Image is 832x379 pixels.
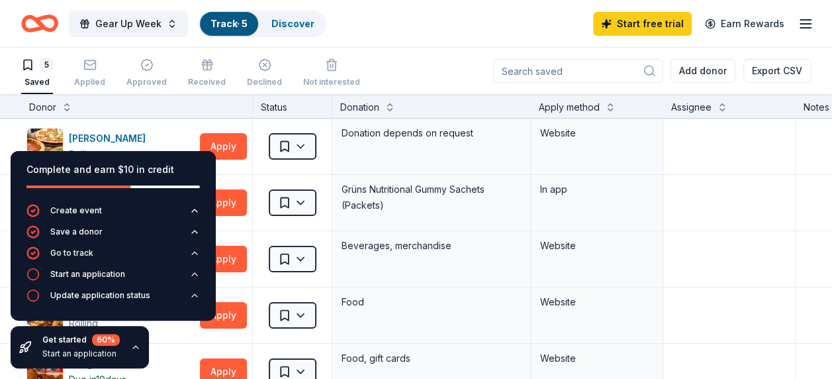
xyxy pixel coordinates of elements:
div: Update application status [50,290,150,301]
div: Grüns Nutritional Gummy Sachets (Packets) [340,180,522,215]
button: Track· 5Discover [199,11,326,37]
button: Export CSV [743,59,811,83]
div: Website [540,351,653,366]
div: Save a donor [50,227,103,237]
div: Status [253,94,332,118]
a: Home [21,8,58,39]
a: Discover [271,18,314,29]
div: Go to track [50,248,93,258]
button: Received [188,53,226,94]
div: Saved [21,77,53,87]
div: Donation [340,99,379,115]
div: Start an application [42,349,120,359]
div: Food, gift cards [340,349,522,368]
button: Image for Giordano's[PERSON_NAME]Rolling [26,128,195,165]
div: Start an application [50,269,125,280]
a: Track· 5 [210,18,248,29]
div: Declined [247,77,282,87]
span: Gear Up Week [95,16,162,32]
a: Start free trial [593,12,692,36]
div: 5 [40,58,53,72]
button: Update application status [26,289,200,310]
div: Beverages, merchandise [340,237,522,255]
input: Search saved [493,59,663,83]
div: Apply method [539,99,600,115]
a: Earn Rewards [697,12,792,36]
div: Create event [50,205,102,216]
div: Donor [29,99,56,115]
div: Approved [126,77,167,87]
div: Website [540,125,653,141]
button: Create event [26,204,200,225]
button: Apply [200,133,247,160]
div: Complete and earn $10 in credit [26,162,200,178]
button: Applied [74,53,105,94]
div: Website [540,294,653,310]
div: In app [540,182,653,197]
div: Notes [804,99,829,115]
button: Declined [247,53,282,94]
div: Assignee [671,99,712,115]
div: [PERSON_NAME] [69,131,151,146]
img: Image for Giordano's [27,129,63,164]
div: Received [188,77,226,87]
div: Applied [74,77,105,87]
div: Donation depends on request [340,124,522,142]
button: Save a donor [26,225,200,246]
button: Approved [126,53,167,94]
div: 60 % [92,334,120,346]
button: Start an application [26,268,200,289]
button: Go to track [26,246,200,268]
button: Add donor [670,59,735,83]
div: Food [340,293,522,311]
div: Get started [42,334,120,346]
button: Gear Up Week [69,11,188,37]
button: 5Saved [21,53,53,94]
button: Not interested [303,53,360,94]
div: Website [540,238,653,254]
div: Not interested [303,77,360,87]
